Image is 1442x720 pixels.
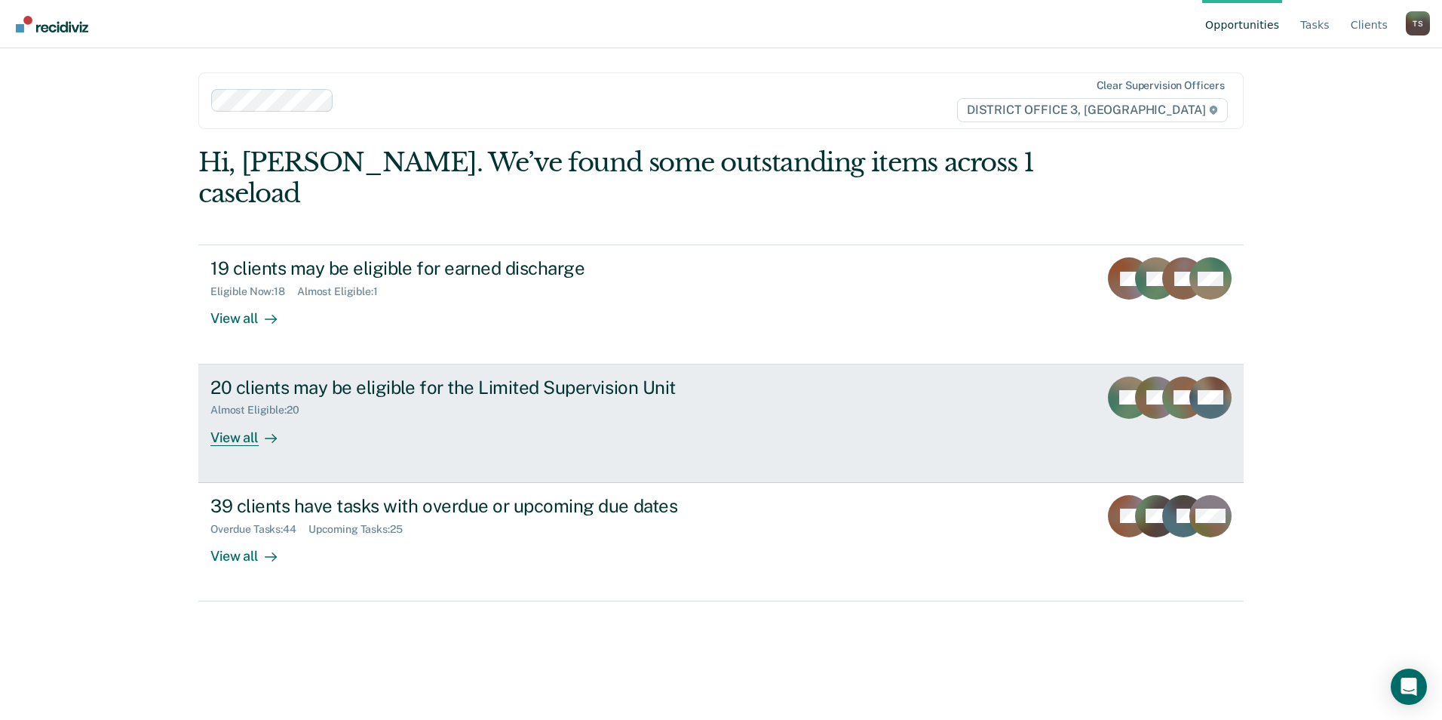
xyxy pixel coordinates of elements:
div: Almost Eligible : 1 [297,285,390,298]
button: Profile dropdown button [1406,11,1430,35]
div: Hi, [PERSON_NAME]. We’ve found some outstanding items across 1 caseload [198,147,1035,209]
div: Almost Eligible : 20 [210,404,311,417]
div: Overdue Tasks : 44 [210,523,308,536]
span: DISTRICT OFFICE 3, [GEOGRAPHIC_DATA] [957,98,1228,122]
div: T S [1406,11,1430,35]
a: 19 clients may be eligible for earned dischargeEligible Now:18Almost Eligible:1View all [198,245,1244,364]
img: Recidiviz [16,16,88,32]
div: View all [210,535,295,565]
div: Eligible Now : 18 [210,285,297,298]
a: 39 clients have tasks with overdue or upcoming due datesOverdue Tasks:44Upcoming Tasks:25View all [198,483,1244,602]
div: Open Intercom Messenger [1391,669,1427,705]
div: 39 clients have tasks with overdue or upcoming due dates [210,495,740,517]
div: 19 clients may be eligible for earned discharge [210,257,740,279]
div: View all [210,298,295,328]
div: Upcoming Tasks : 25 [308,523,415,536]
div: View all [210,417,295,446]
a: 20 clients may be eligible for the Limited Supervision UnitAlmost Eligible:20View all [198,365,1244,483]
div: Clear supervision officers [1097,79,1225,92]
div: 20 clients may be eligible for the Limited Supervision Unit [210,377,740,398]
